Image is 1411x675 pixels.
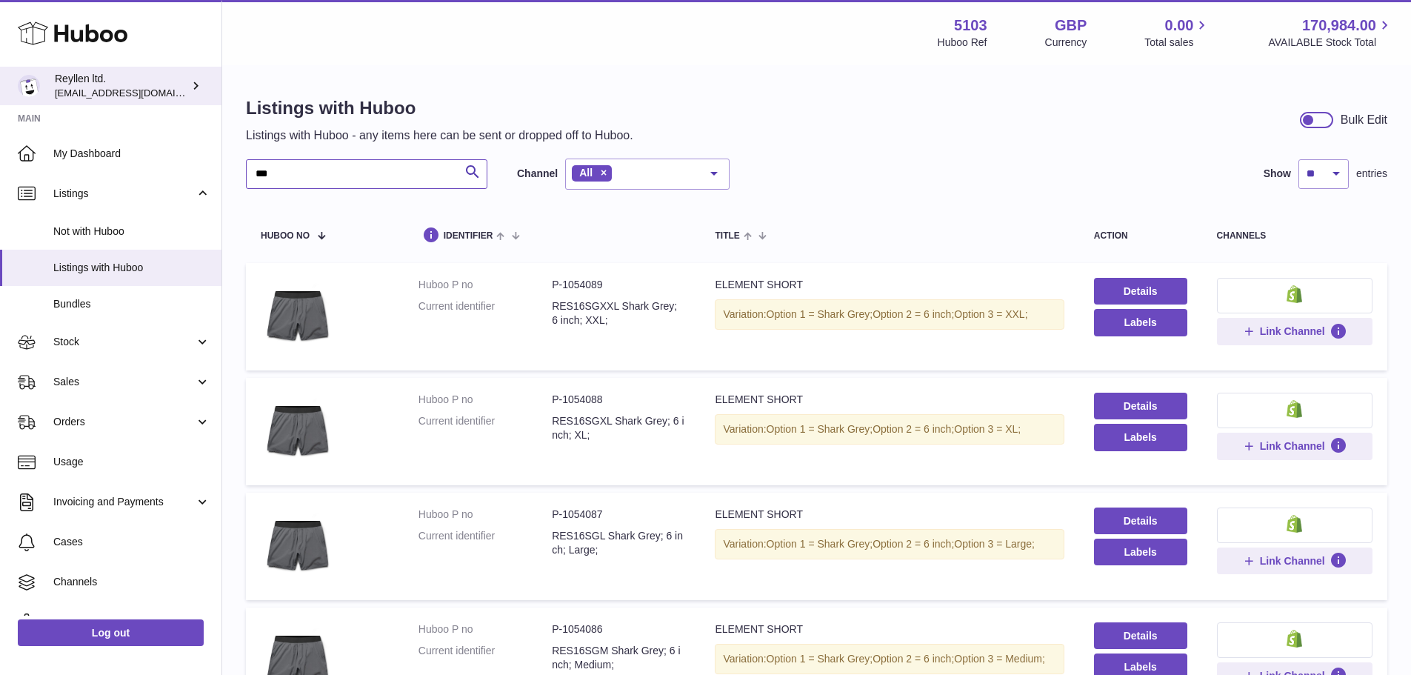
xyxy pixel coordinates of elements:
[715,231,739,241] span: title
[53,225,210,239] span: Not with Huboo
[53,261,210,275] span: Listings with Huboo
[552,529,685,557] dd: RES16SGL Shark Grey; 6 inch; Large;
[954,308,1027,320] span: Option 3 = XXL;
[261,508,335,582] img: ELEMENT SHORT
[873,653,954,665] span: Option 2 = 6 inch;
[418,622,552,636] dt: Huboo P no
[1165,16,1194,36] span: 0.00
[55,87,218,99] span: [EMAIL_ADDRESS][DOMAIN_NAME]
[55,72,188,100] div: Reyllen ltd.
[53,335,195,349] span: Stock
[18,619,204,646] a: Log out
[1094,424,1187,450] button: Labels
[1287,515,1302,533] img: shopify-small.png
[552,278,685,292] dd: P-1054089
[1287,285,1302,303] img: shopify-small.png
[715,508,1064,522] div: ELEMENT SHORT
[1260,439,1325,453] span: Link Channel
[873,308,954,320] span: Option 2 = 6 inch;
[1287,630,1302,648] img: shopify-small.png
[517,167,558,181] label: Channel
[767,538,873,550] span: Option 1 = Shark Grey;
[53,495,195,509] span: Invoicing and Payments
[53,615,210,629] span: Settings
[938,36,987,50] div: Huboo Ref
[1264,167,1291,181] label: Show
[1217,318,1372,345] button: Link Channel
[1144,36,1210,50] span: Total sales
[552,414,685,442] dd: RES16SGXL Shark Grey; 6 inch; XL;
[1268,16,1393,50] a: 170,984.00 AVAILABLE Stock Total
[418,508,552,522] dt: Huboo P no
[552,393,685,407] dd: P-1054088
[579,167,593,179] span: All
[418,414,552,442] dt: Current identifier
[444,231,493,241] span: identifier
[1055,16,1087,36] strong: GBP
[261,231,310,241] span: Huboo no
[1144,16,1210,50] a: 0.00 Total sales
[715,299,1064,330] div: Variation:
[552,644,685,672] dd: RES16SGM Shark Grey; 6 inch; Medium;
[552,622,685,636] dd: P-1054086
[715,278,1064,292] div: ELEMENT SHORT
[715,393,1064,407] div: ELEMENT SHORT
[767,308,873,320] span: Option 1 = Shark Grey;
[1094,278,1187,305] a: Details
[1094,393,1187,419] a: Details
[552,508,685,522] dd: P-1054087
[954,16,987,36] strong: 5103
[18,75,40,97] img: internalAdmin-5103@internal.huboo.com
[1260,554,1325,568] span: Link Channel
[767,423,873,435] span: Option 1 = Shark Grey;
[418,393,552,407] dt: Huboo P no
[1094,508,1187,534] a: Details
[1356,167,1387,181] span: entries
[954,538,1035,550] span: Option 3 = Large;
[715,622,1064,636] div: ELEMENT SHORT
[715,414,1064,445] div: Variation:
[1094,539,1187,565] button: Labels
[53,147,210,161] span: My Dashboard
[418,299,552,327] dt: Current identifier
[1094,231,1187,241] div: action
[246,127,633,144] p: Listings with Huboo - any items here can be sent or dropped off to Huboo.
[1094,309,1187,336] button: Labels
[53,187,195,201] span: Listings
[1217,548,1372,574] button: Link Channel
[1217,433,1372,459] button: Link Channel
[1302,16,1376,36] span: 170,984.00
[1287,400,1302,418] img: shopify-small.png
[767,653,873,665] span: Option 1 = Shark Grey;
[53,575,210,589] span: Channels
[418,644,552,672] dt: Current identifier
[53,415,195,429] span: Orders
[1094,622,1187,649] a: Details
[418,278,552,292] dt: Huboo P no
[954,423,1021,435] span: Option 3 = XL;
[261,278,335,352] img: ELEMENT SHORT
[53,535,210,549] span: Cases
[53,455,210,469] span: Usage
[954,653,1045,665] span: Option 3 = Medium;
[246,96,633,120] h1: Listings with Huboo
[53,375,195,389] span: Sales
[1341,112,1387,128] div: Bulk Edit
[873,423,954,435] span: Option 2 = 6 inch;
[715,529,1064,559] div: Variation:
[261,393,335,467] img: ELEMENT SHORT
[1217,231,1372,241] div: channels
[418,529,552,557] dt: Current identifier
[552,299,685,327] dd: RES16SGXXL Shark Grey; 6 inch; XXL;
[715,644,1064,674] div: Variation:
[873,538,954,550] span: Option 2 = 6 inch;
[1260,325,1325,338] span: Link Channel
[1268,36,1393,50] span: AVAILABLE Stock Total
[1045,36,1087,50] div: Currency
[53,297,210,311] span: Bundles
